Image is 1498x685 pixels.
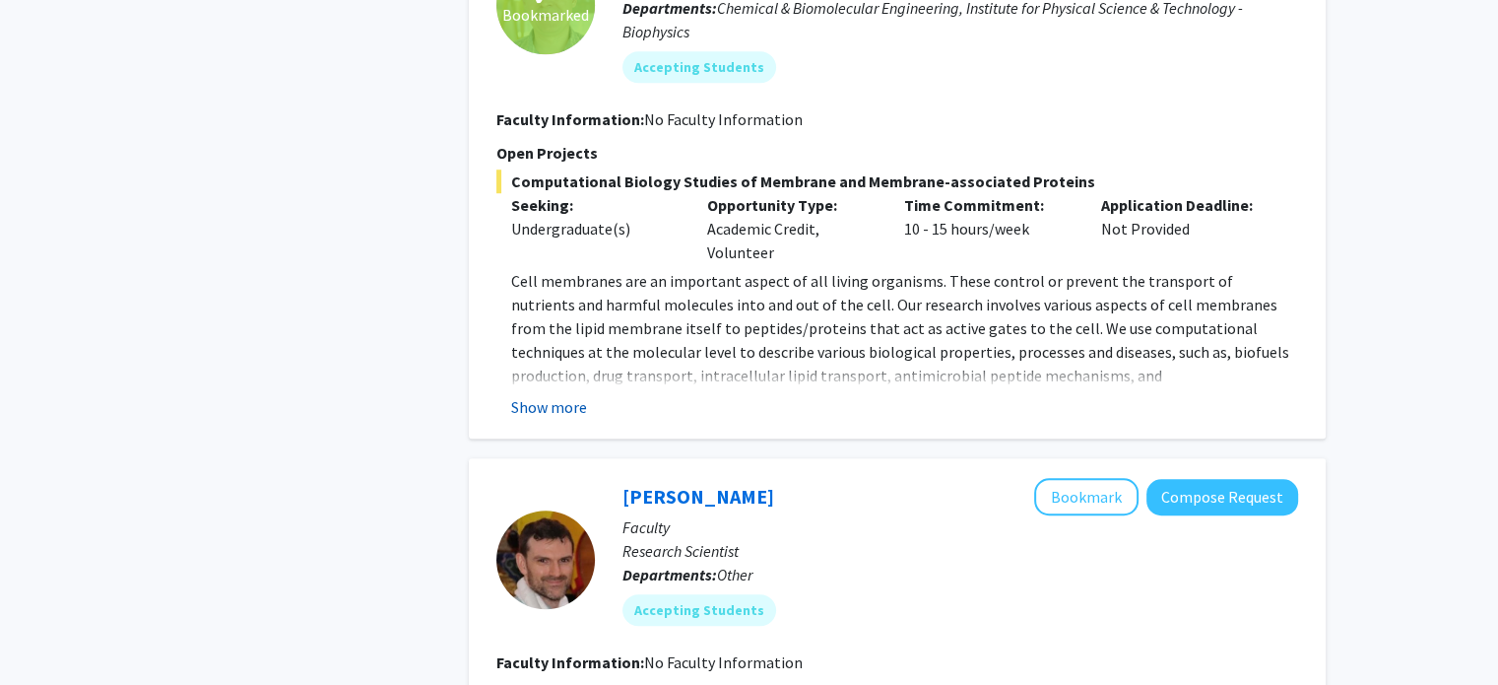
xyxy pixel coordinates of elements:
[717,565,752,584] span: Other
[496,141,1298,165] p: Open Projects
[1146,479,1298,515] button: Compose Request to Jeremy Purcell
[904,193,1072,217] p: Time Commitment:
[1034,478,1139,515] button: Add Jeremy Purcell to Bookmarks
[496,109,644,129] b: Faculty Information:
[511,217,679,240] div: Undergraduate(s)
[644,109,803,129] span: No Faculty Information
[889,193,1086,264] div: 10 - 15 hours/week
[622,484,774,509] a: [PERSON_NAME]
[15,596,84,670] iframe: Chat
[496,170,1298,193] span: Computational Biology Studies of Membrane and Membrane-associated Proteins
[622,565,717,584] b: Departments:
[622,539,1298,563] p: Research Scientist
[511,269,1298,506] p: Cell membranes are an important aspect of all living organisms. These control or prevent the tran...
[622,594,776,626] mat-chip: Accepting Students
[1086,193,1283,264] div: Not Provided
[692,193,889,264] div: Academic Credit, Volunteer
[707,193,875,217] p: Opportunity Type:
[496,652,644,672] b: Faculty Information:
[511,395,587,419] button: Show more
[622,51,776,83] mat-chip: Accepting Students
[511,193,679,217] p: Seeking:
[622,515,1298,539] p: Faculty
[1101,193,1269,217] p: Application Deadline:
[502,3,589,27] span: Bookmarked
[644,652,803,672] span: No Faculty Information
